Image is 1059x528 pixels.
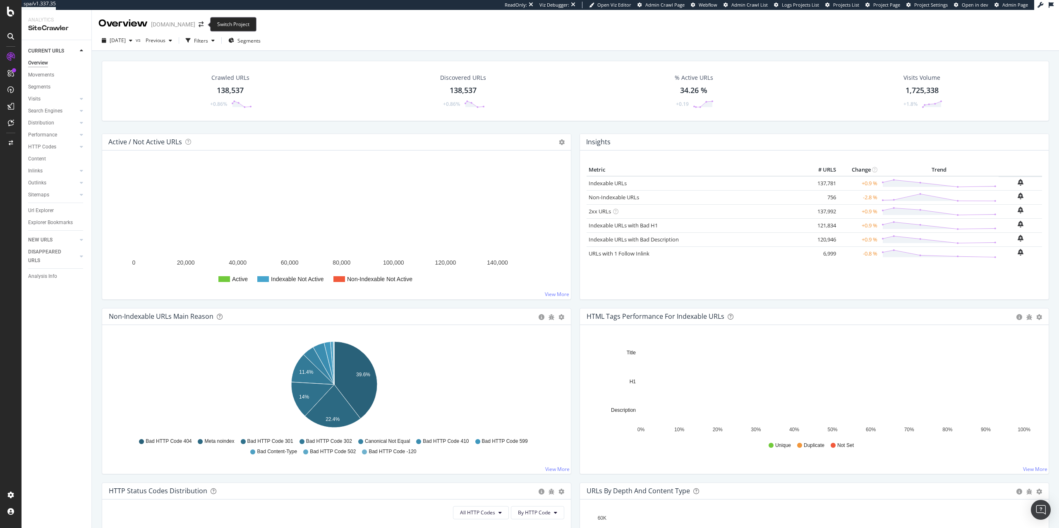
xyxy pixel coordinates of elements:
[460,509,495,516] span: All HTTP Codes
[142,37,165,44] span: Previous
[589,179,627,187] a: Indexable URLs
[586,136,611,148] h4: Insights
[177,259,195,266] text: 20,000
[558,314,564,320] div: gear
[879,164,999,176] th: Trend
[511,506,564,519] button: By HTTP Code
[559,139,565,145] i: Options
[28,248,70,265] div: DISAPPEARED URLS
[837,442,854,449] span: Not Set
[539,489,544,495] div: circle-info
[825,2,859,8] a: Projects List
[225,34,264,47] button: Segments
[423,438,469,445] span: Bad HTTP Code 410
[598,515,606,521] text: 60K
[28,119,54,127] div: Distribution
[1018,179,1023,186] div: bell-plus
[310,448,356,455] span: Bad HTTP Code 502
[146,438,192,445] span: Bad HTTP Code 404
[299,369,313,375] text: 11.4%
[28,131,57,139] div: Performance
[109,312,213,320] div: Non-Indexable URLs Main Reason
[136,36,142,43] span: vs
[28,95,77,103] a: Visits
[28,83,86,91] a: Segments
[28,107,62,115] div: Search Engines
[210,100,227,108] div: +0.86%
[1018,235,1023,241] div: bell-plus
[994,2,1028,8] a: Admin Page
[942,427,952,432] text: 80%
[903,100,918,108] div: +1.8%
[587,338,1037,434] svg: A chart.
[1036,314,1042,320] div: gear
[142,34,175,47] button: Previous
[775,442,791,449] span: Unique
[589,2,631,8] a: Open Viz Editor
[28,71,54,79] div: Movements
[98,34,136,47] button: [DATE]
[443,100,460,108] div: +0.86%
[28,248,77,265] a: DISAPPEARED URLS
[713,427,723,432] text: 20%
[904,427,914,432] text: 70%
[774,2,819,8] a: Logs Projects List
[482,438,528,445] span: Bad HTTP Code 599
[28,206,54,215] div: Url Explorer
[1026,314,1032,320] div: bug
[1018,427,1030,432] text: 100%
[962,2,988,8] span: Open in dev
[587,487,690,495] div: URLs by Depth and Content Type
[587,312,724,320] div: HTML Tags Performance for Indexable URLs
[981,427,991,432] text: 90%
[28,206,86,215] a: Url Explorer
[1023,466,1047,473] a: View More
[782,2,819,8] span: Logs Projects List
[724,2,768,8] a: Admin Crawl List
[558,489,564,495] div: gear
[680,85,707,96] div: 34.26 %
[109,338,560,434] svg: A chart.
[914,2,948,8] span: Project Settings
[805,204,838,218] td: 137,992
[549,314,554,320] div: bug
[1018,207,1023,213] div: bell-plus
[435,259,456,266] text: 120,000
[549,489,554,495] div: bug
[833,2,859,8] span: Projects List
[838,246,879,260] td: -0.8 %
[805,232,838,246] td: 120,946
[109,487,207,495] div: HTTP Status Codes Distribution
[827,427,837,432] text: 50%
[28,47,77,55] a: CURRENT URLS
[369,448,416,455] span: Bad HTTP Code -120
[805,164,838,176] th: # URLS
[645,2,685,8] span: Admin Crawl Page
[28,236,77,244] a: NEW URLS
[299,394,309,400] text: 14%
[365,438,410,445] span: Canonical Not Equal
[589,194,639,201] a: Non-Indexable URLs
[589,222,658,229] a: Indexable URLs with Bad H1
[587,164,805,176] th: Metric
[539,314,544,320] div: circle-info
[487,259,508,266] text: 140,000
[28,143,77,151] a: HTTP Codes
[28,167,43,175] div: Inlinks
[838,176,879,191] td: +0.9 %
[1026,489,1032,495] div: bug
[699,2,717,8] span: Webflow
[151,20,195,29] div: [DOMAIN_NAME]
[28,107,77,115] a: Search Engines
[132,259,136,266] text: 0
[804,442,824,449] span: Duplicate
[539,2,569,8] div: Viz Debugger:
[28,179,77,187] a: Outlinks
[28,17,85,24] div: Analytics
[674,427,684,432] text: 10%
[356,372,370,377] text: 39.6%
[28,143,56,151] div: HTTP Codes
[637,2,685,8] a: Admin Crawl Page
[873,2,900,8] span: Project Page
